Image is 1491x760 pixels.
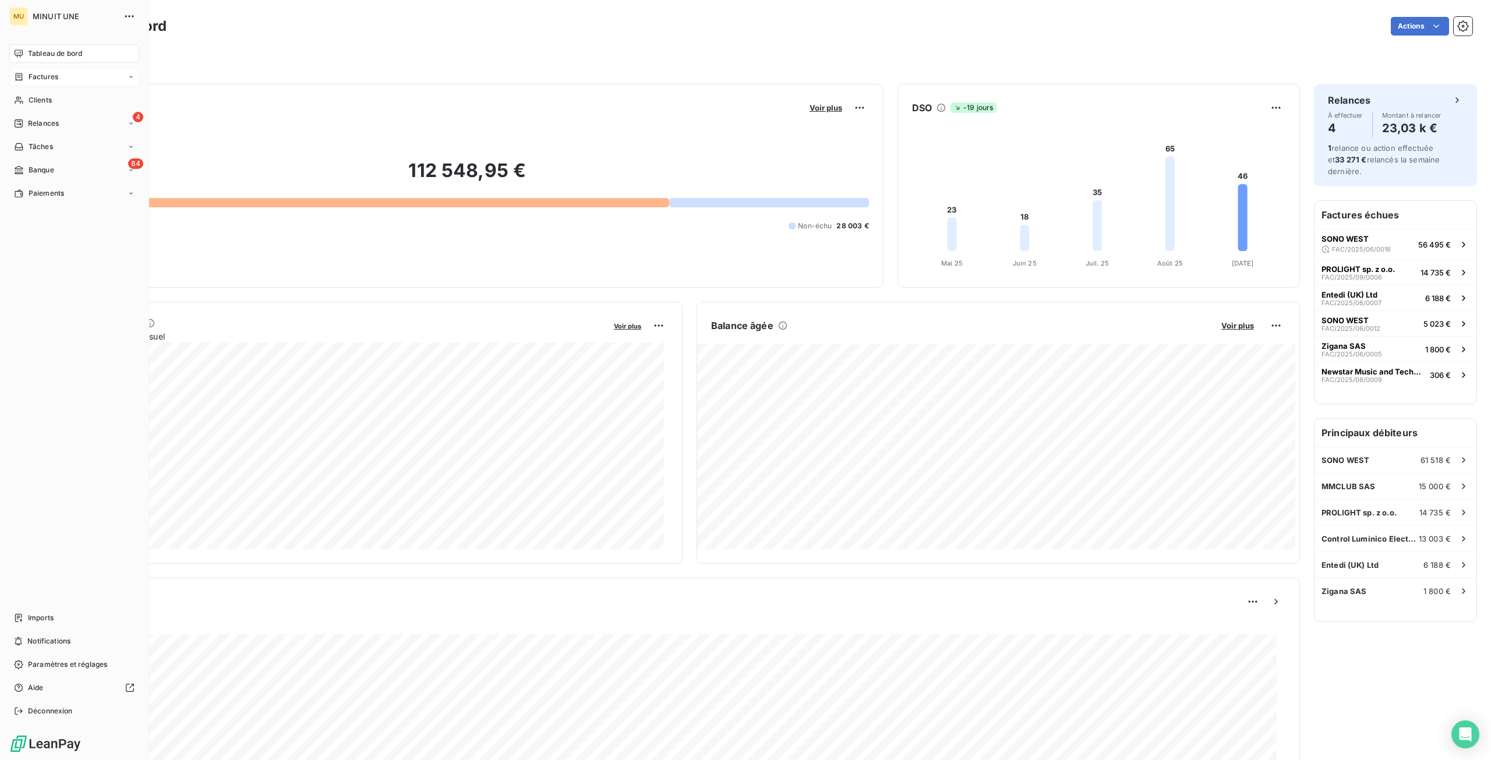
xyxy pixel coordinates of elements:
[711,319,773,333] h6: Balance âgée
[1423,560,1451,570] span: 6 188 €
[1231,259,1253,267] tspan: [DATE]
[1322,290,1377,299] span: Entedi (UK) Ltd
[1425,294,1451,303] span: 6 188 €
[1382,119,1441,137] h4: 23,03 k €
[1315,362,1476,387] button: Newstar Music and Technology Joint StockFAC/2025/08/0009306 €
[1425,345,1451,354] span: 1 800 €
[1322,376,1382,383] span: FAC/2025/08/0009
[806,102,846,113] button: Voir plus
[1382,112,1441,119] span: Montant à relancer
[836,221,868,231] span: 28 003 €
[1218,320,1257,331] button: Voir plus
[1012,259,1036,267] tspan: Juin 25
[1322,534,1419,543] span: Control Lumínico Electrónico S.A.S.
[1421,268,1451,277] span: 14 735 €
[133,112,143,122] span: 4
[1419,508,1451,517] span: 14 735 €
[66,159,869,194] h2: 112 548,95 €
[1315,285,1476,310] button: Entedi (UK) LtdFAC/2025/06/00076 188 €
[33,12,116,21] span: MINUIT UNE
[66,330,606,342] span: Chiffre d'affaires mensuel
[28,613,54,623] span: Imports
[1419,534,1451,543] span: 13 003 €
[1322,234,1369,243] span: SONO WEST
[29,188,64,199] span: Paiements
[1328,143,1331,153] span: 1
[951,102,997,113] span: -19 jours
[9,678,139,697] a: Aide
[1322,508,1397,517] span: PROLIGHT sp. z o.o.
[1322,351,1382,358] span: FAC/2025/06/0005
[1391,17,1449,36] button: Actions
[1419,482,1451,491] span: 15 000 €
[1322,274,1382,281] span: FAC/2025/09/0006
[128,158,143,169] span: 84
[1430,370,1451,380] span: 306 €
[1322,482,1376,491] span: MMCLUB SAS
[1332,246,1391,253] span: FAC/2025/06/0016
[1328,112,1363,119] span: À effectuer
[1322,367,1425,376] span: Newstar Music and Technology Joint Stock
[1315,419,1476,447] h6: Principaux débiteurs
[29,72,58,82] span: Factures
[798,221,832,231] span: Non-échu
[1322,341,1366,351] span: Zigana SAS
[1423,319,1451,328] span: 5 023 €
[1315,229,1476,259] button: SONO WESTFAC/2025/06/001656 495 €
[1315,336,1476,362] button: Zigana SASFAC/2025/06/00051 800 €
[1086,259,1109,267] tspan: Juil. 25
[1328,119,1363,137] h4: 4
[28,118,59,129] span: Relances
[28,706,73,716] span: Déconnexion
[614,322,641,330] span: Voir plus
[9,7,28,26] div: MU
[1221,321,1254,330] span: Voir plus
[9,734,82,753] img: Logo LeanPay
[1328,93,1370,107] h6: Relances
[941,259,963,267] tspan: Mai 25
[810,103,842,112] span: Voir plus
[28,48,82,59] span: Tableau de bord
[1423,586,1451,596] span: 1 800 €
[28,683,44,693] span: Aide
[1322,560,1379,570] span: Entedi (UK) Ltd
[1157,259,1182,267] tspan: Août 25
[1322,325,1380,332] span: FAC/2025/06/0012
[1421,455,1451,465] span: 61 518 €
[1322,299,1382,306] span: FAC/2025/06/0007
[29,165,54,175] span: Banque
[1418,240,1451,249] span: 56 495 €
[1451,720,1479,748] div: Open Intercom Messenger
[29,95,52,105] span: Clients
[1322,586,1367,596] span: Zigana SAS
[29,142,53,152] span: Tâches
[27,636,70,646] span: Notifications
[1322,316,1369,325] span: SONO WEST
[1315,310,1476,336] button: SONO WESTFAC/2025/06/00125 023 €
[1315,201,1476,229] h6: Factures échues
[1328,143,1440,176] span: relance ou action effectuée et relancés la semaine dernière.
[1322,455,1369,465] span: SONO WEST
[610,320,645,331] button: Voir plus
[1322,264,1395,274] span: PROLIGHT sp. z o.o.
[1335,155,1366,164] span: 33 271 €
[912,101,932,115] h6: DSO
[1315,259,1476,285] button: PROLIGHT sp. z o.o.FAC/2025/09/000614 735 €
[28,659,107,670] span: Paramètres et réglages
